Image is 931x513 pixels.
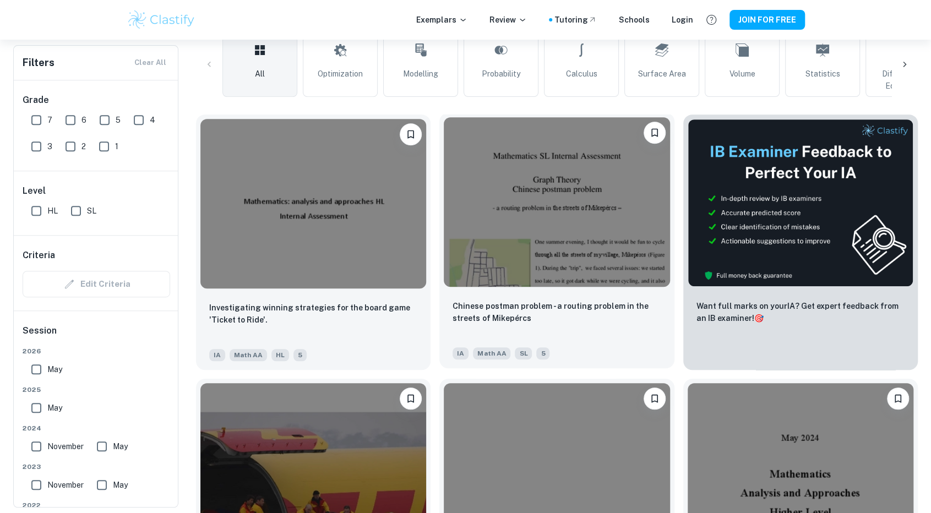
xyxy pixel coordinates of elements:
[644,122,666,144] button: Please log in to bookmark exemplars
[400,388,422,410] button: Please log in to bookmark exemplars
[644,388,666,410] button: Please log in to bookmark exemplars
[638,68,686,80] span: Surface Area
[113,479,128,491] span: May
[47,402,62,414] span: May
[255,68,265,80] span: All
[729,10,805,30] button: JOIN FOR FREE
[23,184,170,198] h6: Level
[554,14,597,26] a: Tutoring
[683,114,918,370] a: ThumbnailWant full marks on yourIA? Get expert feedback from an IB examiner!
[127,9,197,31] img: Clastify logo
[47,363,62,375] span: May
[293,349,307,361] span: 5
[672,14,693,26] a: Login
[230,349,267,361] span: Math AA
[444,117,669,287] img: Math AA IA example thumbnail: Chinese postman problem - a routing prob
[729,68,755,80] span: Volume
[23,462,170,472] span: 2023
[47,479,84,491] span: November
[536,347,549,359] span: 5
[702,10,721,29] button: Help and Feedback
[200,119,426,288] img: Math AA IA example thumbnail: Investigating winning strategies for the
[81,114,86,126] span: 6
[566,68,597,80] span: Calculus
[81,140,86,152] span: 2
[619,14,650,26] a: Schools
[489,14,527,26] p: Review
[453,347,469,359] span: IA
[23,346,170,356] span: 2026
[116,114,121,126] span: 5
[209,302,417,326] p: Investigating winning strategies for the board game 'Ticket to Ride'.
[196,114,431,370] a: Please log in to bookmark exemplarsInvestigating winning strategies for the board game 'Ticket to...
[47,205,58,217] span: HL
[47,114,52,126] span: 7
[47,140,52,152] span: 3
[688,119,913,287] img: Thumbnail
[115,140,118,152] span: 1
[23,385,170,395] span: 2025
[439,114,674,370] a: Please log in to bookmark exemplarsChinese postman problem - a routing problem in the streets of ...
[515,347,532,359] span: SL
[887,388,909,410] button: Please log in to bookmark exemplars
[23,94,170,107] h6: Grade
[805,68,840,80] span: Statistics
[209,349,225,361] span: IA
[113,440,128,452] span: May
[23,324,170,346] h6: Session
[23,271,170,297] div: Criteria filters are unavailable when searching by topic
[482,68,520,80] span: Probability
[416,14,467,26] p: Exemplars
[47,440,84,452] span: November
[696,300,905,324] p: Want full marks on your IA ? Get expert feedback from an IB examiner!
[754,314,764,323] span: 🎯
[400,123,422,145] button: Please log in to bookmark exemplars
[23,55,55,70] h6: Filters
[87,205,96,217] span: SL
[23,249,55,262] h6: Criteria
[403,68,438,80] span: Modelling
[271,349,289,361] span: HL
[150,114,155,126] span: 4
[453,300,661,324] p: Chinese postman problem - a routing problem in the streets of Mikepércs
[23,500,170,510] span: 2022
[318,68,363,80] span: Optimization
[473,347,510,359] span: Math AA
[23,423,170,433] span: 2024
